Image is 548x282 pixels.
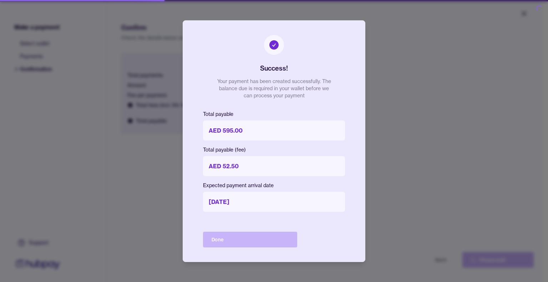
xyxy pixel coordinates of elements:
p: AED 52.50 [203,156,345,176]
p: Total payable [203,111,345,118]
p: Your payment has been created successfully. The balance due is required in your wallet before we ... [217,78,331,99]
p: AED 595.00 [203,121,345,140]
p: [DATE] [203,192,345,212]
p: Expected payment arrival date [203,182,345,189]
h2: Success! [260,63,288,73]
p: Total payable (fee) [203,146,345,153]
